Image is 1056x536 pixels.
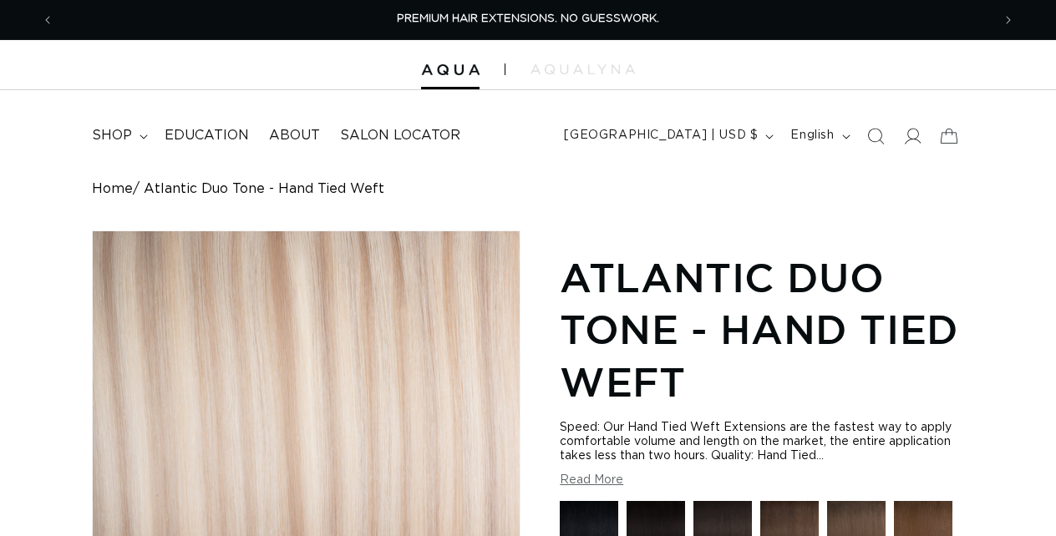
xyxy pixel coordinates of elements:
[790,127,834,144] span: English
[330,117,470,154] a: Salon Locator
[560,473,623,488] button: Read More
[857,118,894,154] summary: Search
[421,64,480,76] img: Aqua Hair Extensions
[144,181,384,197] span: Atlantic Duo Tone - Hand Tied Weft
[29,4,66,36] button: Previous announcement
[259,117,330,154] a: About
[92,181,133,197] a: Home
[92,127,132,144] span: shop
[560,421,963,463] div: Speed: Our Hand Tied Weft Extensions are the fastest way to apply comfortable volume and length o...
[780,120,856,152] button: English
[560,251,963,407] h1: Atlantic Duo Tone - Hand Tied Weft
[340,127,460,144] span: Salon Locator
[269,127,320,144] span: About
[564,127,758,144] span: [GEOGRAPHIC_DATA] | USD $
[554,120,780,152] button: [GEOGRAPHIC_DATA] | USD $
[397,13,659,24] span: PREMIUM HAIR EXTENSIONS. NO GUESSWORK.
[155,117,259,154] a: Education
[531,64,635,74] img: aqualyna.com
[92,181,963,197] nav: breadcrumbs
[990,4,1027,36] button: Next announcement
[82,117,155,154] summary: shop
[165,127,249,144] span: Education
